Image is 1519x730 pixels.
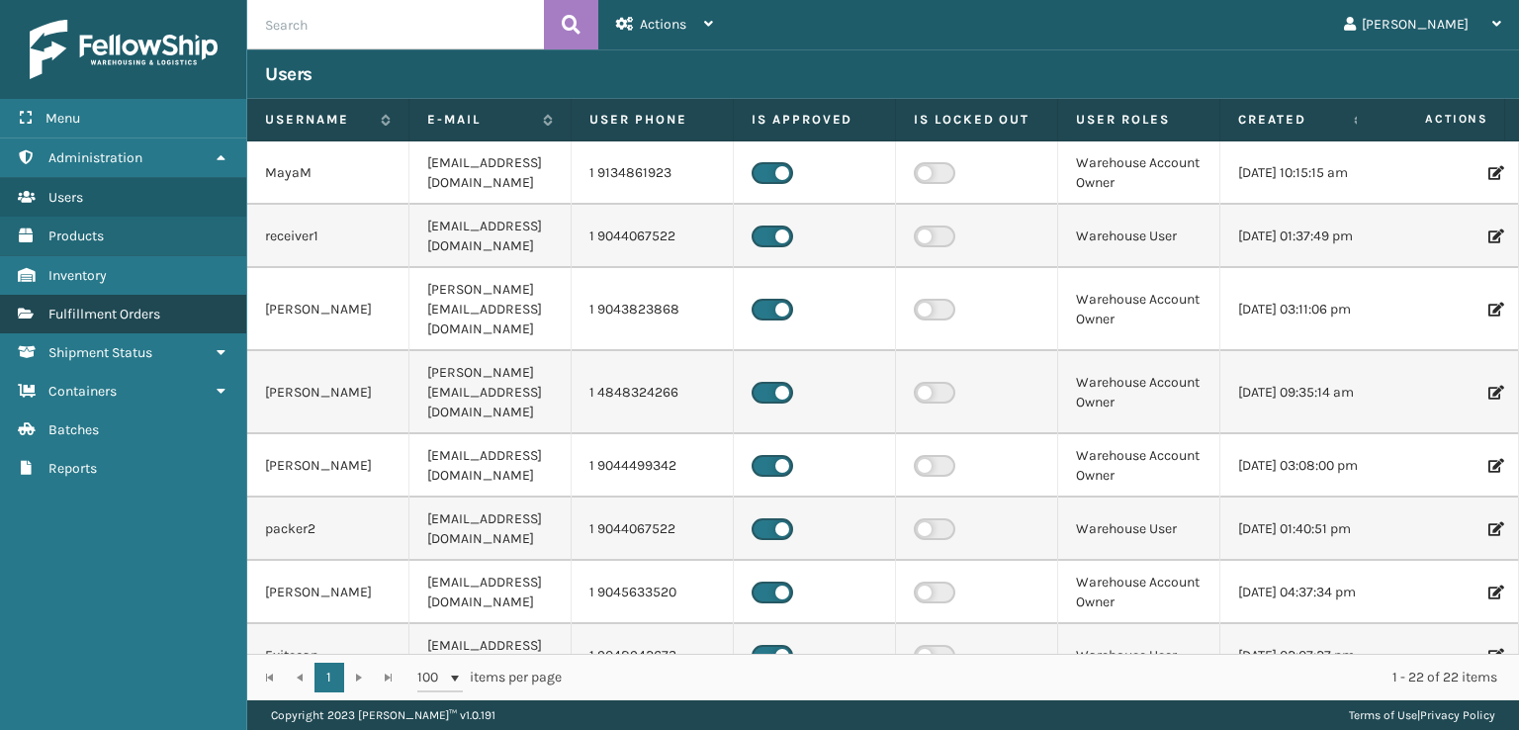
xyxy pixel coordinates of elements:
[1220,498,1383,561] td: [DATE] 01:40:51 pm
[409,141,572,205] td: [EMAIL_ADDRESS][DOMAIN_NAME]
[427,111,533,129] label: E-mail
[247,561,409,624] td: [PERSON_NAME]
[752,111,877,129] label: Is Approved
[247,624,409,687] td: Exitscan
[247,434,409,498] td: [PERSON_NAME]
[1349,708,1417,722] a: Terms of Use
[48,189,83,206] span: Users
[1220,434,1383,498] td: [DATE] 03:08:00 pm
[48,306,160,322] span: Fulfillment Orders
[1058,268,1220,351] td: Warehouse Account Owner
[1058,205,1220,268] td: Warehouse User
[48,383,117,400] span: Containers
[1220,624,1383,687] td: [DATE] 02:07:27 pm
[589,111,715,129] label: User phone
[1220,561,1383,624] td: [DATE] 04:37:34 pm
[572,351,734,434] td: 1 4848324266
[247,141,409,205] td: MayaM
[247,498,409,561] td: packer2
[409,268,572,351] td: [PERSON_NAME][EMAIL_ADDRESS][DOMAIN_NAME]
[572,561,734,624] td: 1 9045633520
[1349,700,1495,730] div: |
[409,561,572,624] td: [EMAIL_ADDRESS][DOMAIN_NAME]
[48,267,107,284] span: Inventory
[247,351,409,434] td: [PERSON_NAME]
[417,668,447,687] span: 100
[1220,351,1383,434] td: [DATE] 09:35:14 am
[48,149,142,166] span: Administration
[1220,268,1383,351] td: [DATE] 03:11:06 pm
[1488,386,1500,400] i: Edit
[1058,624,1220,687] td: Warehouse User
[48,228,104,244] span: Products
[409,351,572,434] td: [PERSON_NAME][EMAIL_ADDRESS][DOMAIN_NAME]
[1488,459,1500,473] i: Edit
[640,16,686,33] span: Actions
[417,663,562,692] span: items per page
[572,498,734,561] td: 1 9044067522
[1076,111,1202,129] label: User Roles
[1238,111,1344,129] label: Created
[409,498,572,561] td: [EMAIL_ADDRESS][DOMAIN_NAME]
[1220,141,1383,205] td: [DATE] 10:15:15 am
[409,624,572,687] td: [EMAIL_ADDRESS][DOMAIN_NAME]
[265,62,313,86] h3: Users
[45,110,80,127] span: Menu
[409,434,572,498] td: [EMAIL_ADDRESS][DOMAIN_NAME]
[572,141,734,205] td: 1 9134861923
[1058,141,1220,205] td: Warehouse Account Owner
[914,111,1039,129] label: Is Locked Out
[1058,561,1220,624] td: Warehouse Account Owner
[247,205,409,268] td: receiver1
[30,20,218,79] img: logo
[572,624,734,687] td: 1 9048942673
[1058,351,1220,434] td: Warehouse Account Owner
[572,434,734,498] td: 1 9044499342
[572,205,734,268] td: 1 9044067522
[1220,205,1383,268] td: [DATE] 01:37:49 pm
[1488,166,1500,180] i: Edit
[1058,434,1220,498] td: Warehouse Account Owner
[1488,649,1500,663] i: Edit
[314,663,344,692] a: 1
[1420,708,1495,722] a: Privacy Policy
[271,700,495,730] p: Copyright 2023 [PERSON_NAME]™ v 1.0.191
[1488,586,1500,599] i: Edit
[48,344,152,361] span: Shipment Status
[1363,103,1500,136] span: Actions
[265,111,371,129] label: Username
[48,460,97,477] span: Reports
[1058,498,1220,561] td: Warehouse User
[1488,229,1500,243] i: Edit
[1488,303,1500,317] i: Edit
[572,268,734,351] td: 1 9043823868
[409,205,572,268] td: [EMAIL_ADDRESS][DOMAIN_NAME]
[48,421,99,438] span: Batches
[1488,522,1500,536] i: Edit
[247,268,409,351] td: [PERSON_NAME]
[589,668,1497,687] div: 1 - 22 of 22 items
